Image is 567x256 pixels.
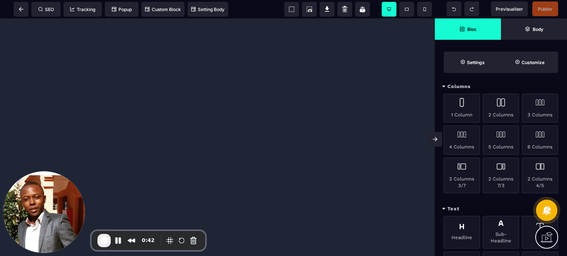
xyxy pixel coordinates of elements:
[191,7,224,12] span: Setting Body
[522,158,558,193] div: 2 Columns 4/5
[435,202,567,216] div: Text
[444,94,480,123] div: 1 Column
[496,6,523,12] span: Previsualiser
[538,6,553,12] span: Publier
[522,216,558,249] div: Text
[435,80,567,94] div: Columns
[501,18,567,40] span: Open Layer Manager
[38,7,54,12] span: SEO
[483,94,519,123] div: 2 Columns
[522,60,544,65] strong: Customize
[483,126,519,155] div: 5 Columns
[491,1,528,16] span: Preview
[70,7,95,12] span: Tracking
[467,60,485,65] strong: Settings
[533,27,543,32] strong: Body
[522,126,558,155] div: 6 Columns
[444,216,480,249] div: Headline
[112,7,132,12] span: Popup
[444,126,480,155] div: 4 Columns
[444,158,480,193] div: 2 Columns 3/7
[302,2,317,17] span: Screenshot
[483,158,519,193] div: 2 Columns 7/3
[435,18,501,40] span: Open Blocks
[284,2,299,17] span: View components
[444,52,501,73] span: Settings
[483,216,519,249] div: Sub-Headline
[501,52,558,73] span: Open Style Manager
[467,27,477,32] strong: Bloc
[522,94,558,123] div: 3 Columns
[145,7,181,12] span: Custom Block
